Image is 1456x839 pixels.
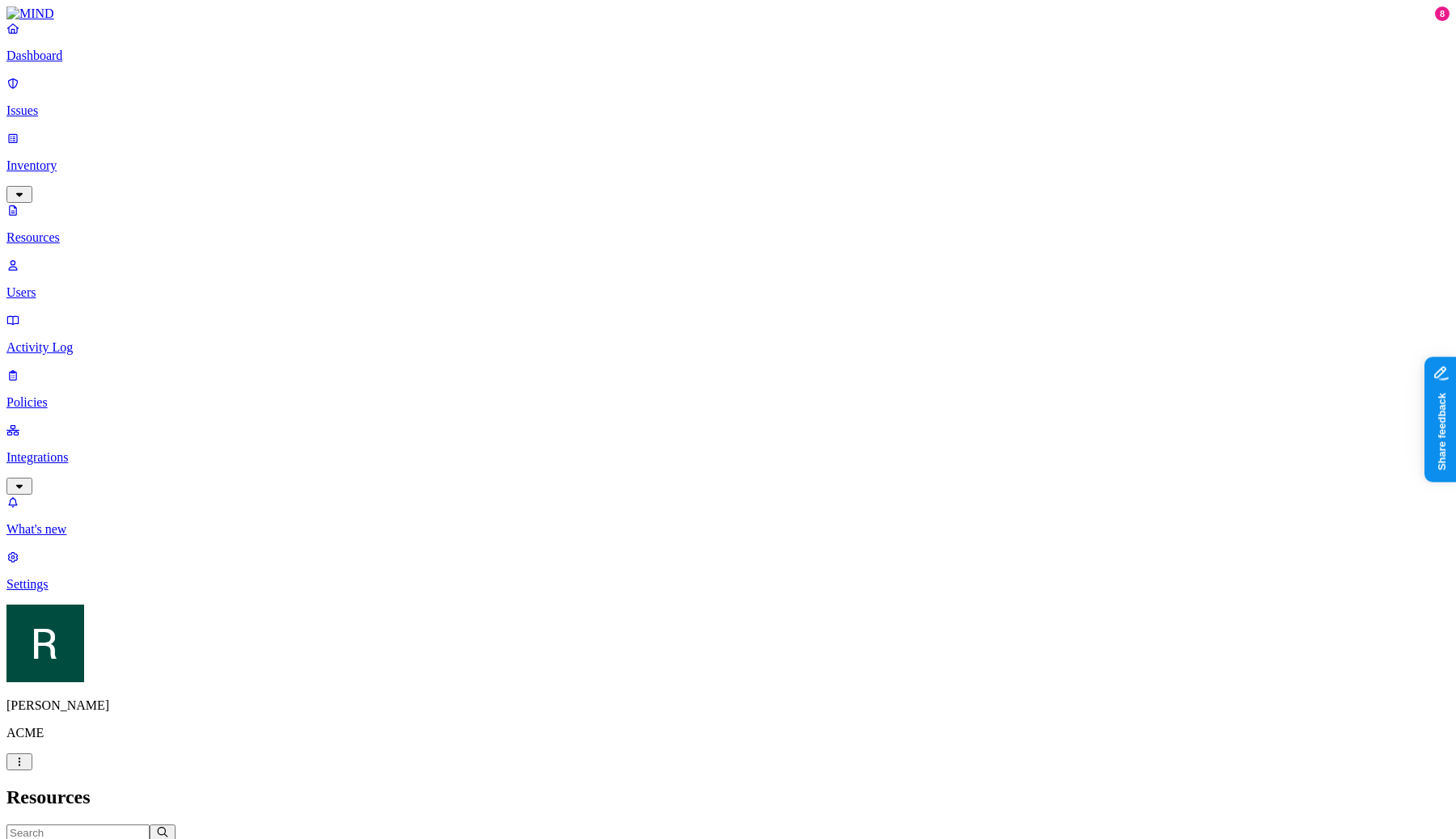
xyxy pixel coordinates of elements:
[6,450,1450,465] p: Integrations
[6,285,1450,300] p: Users
[6,605,84,682] img: Ron Rabinovich
[6,313,1450,355] a: Activity Log
[6,6,54,21] img: MIND
[6,577,1450,592] p: Settings
[6,103,1450,118] p: Issues
[6,340,1450,355] p: Activity Log
[6,495,1450,537] a: What's new
[6,131,1450,200] a: Inventory
[6,6,1450,21] a: MIND
[6,203,1450,245] a: Resources
[6,76,1450,118] a: Issues
[6,786,1450,808] h2: Resources
[6,423,1450,492] a: Integrations
[6,698,1450,713] p: [PERSON_NAME]
[6,21,1450,63] a: Dashboard
[6,230,1450,245] p: Resources
[6,395,1450,410] p: Policies
[1435,6,1450,21] div: 8
[6,258,1450,300] a: Users
[6,522,1450,537] p: What's new
[6,368,1450,410] a: Policies
[6,726,1450,740] p: ACME
[6,550,1450,592] a: Settings
[6,158,1450,173] p: Inventory
[6,48,1450,63] p: Dashboard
